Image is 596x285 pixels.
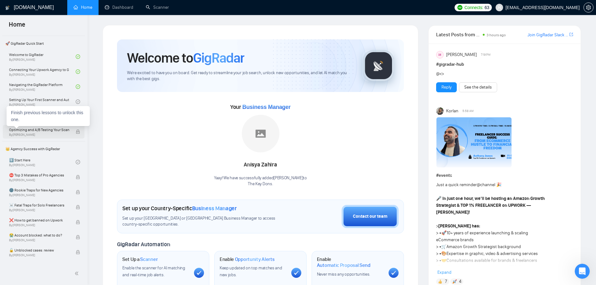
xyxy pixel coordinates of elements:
span: 7 [445,278,447,285]
span: Latest Posts from the GigRadar Community [436,31,481,38]
button: Messages [31,195,63,220]
div: @<> [436,70,546,77]
p: How can we help? [13,76,113,87]
span: By [PERSON_NAME] [9,208,69,212]
div: Ask a question [13,136,105,143]
div: 🔠 GigRadar Search Syntax: Query Operators for Optimized Job Searches [9,187,116,205]
a: dashboardDashboard [105,5,133,10]
div: Profile image for AI Assistant from GigRadar 📡If you need any more help with how Auto Bidder work... [7,104,119,127]
a: Join GigRadar Slack Community [527,32,568,38]
span: Home [8,211,23,215]
a: Reply [441,84,451,91]
span: 3 hours ago [486,33,506,37]
span: 😭 Account blocked: what to do? [9,232,69,238]
div: Close [108,10,119,21]
span: user [497,5,502,10]
img: logo [5,3,10,13]
img: F09H8TEEYJG-Anthony%20James.png [436,117,512,167]
div: Ask a question [6,131,119,148]
button: Tickets [63,195,94,220]
img: Profile image for Dima [67,10,79,23]
span: 4 [459,278,461,285]
span: 🔓 Unblocked cases: review [9,247,69,253]
span: check-circle [76,160,80,164]
a: See the details [464,84,492,91]
span: Keep updated on top matches and new jobs. [220,265,282,277]
iframe: Intercom live chat [575,264,590,279]
img: placeholder.png [242,115,279,152]
span: Optimizing and A/B Testing Your Scanner for Better Results [9,127,69,133]
p: The Key Dons . [214,181,307,187]
button: Contact our team [342,205,399,228]
button: Help [94,195,125,220]
strong: In just one hour, we’ll be hosting an Amazon Growth Strategist & TOP 1% FREELANCER on UPWORK — [P... [436,196,545,215]
span: Your [230,104,291,110]
span: lock [76,250,80,254]
button: See the details [459,82,497,92]
span: Automatic Proposal Send [317,262,370,268]
span: By [PERSON_NAME] [9,193,69,197]
p: Hi [EMAIL_ADDRESS][DOMAIN_NAME] 👋 [13,44,113,76]
div: 🔠 GigRadar Search Syntax: Query Operators for Optimized Job Searches [13,190,105,203]
span: Never miss any opportunities. [317,272,370,277]
h1: Enable [220,256,275,262]
span: lock [76,220,80,224]
a: Welcome to GigRadarBy[PERSON_NAME] [9,50,76,64]
span: 🚀 [441,230,446,236]
span: ☠️ Fatal Traps for Solo Freelancers [9,202,69,208]
span: check-circle [76,54,80,59]
span: GigRadar [193,49,244,66]
span: export [569,32,573,37]
span: Set up your [GEOGRAPHIC_DATA] or [GEOGRAPHIC_DATA] Business Manager to access country-specific op... [122,216,288,227]
span: lock [76,175,80,179]
span: lock [76,235,80,239]
div: • 7h ago [87,116,105,122]
img: 👍 [438,279,442,284]
h1: Enable [317,256,384,268]
span: 👑 Agency Success with GigRadar [3,143,84,155]
a: homeHome [74,5,92,10]
span: Connects: [464,4,483,11]
span: Business Manager [242,104,290,110]
span: double-left [74,270,81,277]
span: Help [104,211,115,215]
div: Recent message [13,100,112,107]
h1: # events [436,172,573,179]
span: Enable the scanner for AI matching and real-time job alerts. [122,265,185,277]
strong: [PERSON_NAME] has: [438,223,480,229]
span: check-circle [76,84,80,89]
span: check-circle [76,99,80,104]
span: GigRadar Automation [117,241,170,248]
a: setting [583,5,593,10]
span: 🌚 Rookie Traps for New Agencies [9,187,69,193]
span: 🛒 [441,244,446,249]
a: export [569,32,573,38]
span: lock [76,205,80,209]
img: Profile image for AI Assistant from GigRadar 📡 [13,109,25,122]
span: 63 [485,4,489,11]
span: 💡 [436,265,441,270]
span: 🎨 [441,251,446,256]
div: DE [436,51,443,58]
span: @channel [477,182,495,187]
span: 5:58 AM [462,108,474,114]
a: Setting Up Your First Scanner and Auto-BidderBy[PERSON_NAME] [9,95,76,109]
div: Anisya Zahira [214,160,307,170]
span: Business Manager [192,205,237,212]
span: If you need any more help with how Auto Bidder works or have other questions, I’m here to assist.... [28,110,436,115]
span: ❌ How to get banned on Upwork [9,217,69,223]
span: Scanner [140,256,158,262]
span: 7:19 PM [481,52,491,58]
span: 🎤 [436,196,441,201]
h1: Set Up a [122,256,158,262]
span: Tickets [71,211,86,215]
div: Finish previous lessons to unlock this one. [7,106,90,126]
span: lock [76,190,80,194]
span: We're excited to have you on board. Get ready to streamline your job search, unlock new opportuni... [127,70,353,82]
button: Search for help [9,154,116,166]
img: 🚀 [452,279,457,284]
img: gigradar-logo.png [363,50,394,81]
img: logo [13,12,23,22]
span: 🚀 GigRadar Quick Start [3,37,84,50]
